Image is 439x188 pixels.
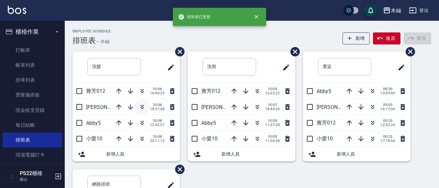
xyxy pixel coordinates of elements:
span: 08/30 [380,87,395,91]
span: 修改班表的標題 [163,60,175,75]
span: 修改班表的標題 [394,60,405,75]
span: 小愛10 [86,135,102,142]
span: Abby5 [201,120,216,126]
span: 新增人員 [221,151,290,158]
span: 17:18:56 [380,139,395,143]
span: 刪除班表 [286,42,301,61]
span: 12:42:57 [150,123,164,127]
span: 10/04 [265,87,280,91]
button: save [364,4,377,17]
span: [PERSON_NAME]7 [317,104,358,110]
button: 櫃檯作業 [3,23,62,40]
h5: PS22櫃檯 [20,170,53,177]
div: 新增人員 [188,147,295,161]
span: [PERSON_NAME]7 [201,104,243,110]
span: 09/03 [380,103,395,107]
span: 新增人員 [106,151,175,158]
button: 登出 [406,5,431,17]
span: 10/09 [265,135,280,139]
input: 排版標題 [318,58,371,76]
h6: — 木屾 [96,38,109,45]
span: [PERSON_NAME]7 [86,104,128,110]
div: 木屾 [391,6,401,15]
span: 16:40:29 [150,91,164,95]
span: Abby5 [86,120,101,126]
span: 修改班表的標題 [278,60,290,75]
span: 12:52:26 [380,123,395,127]
span: 11:56:36 [265,139,280,143]
span: 10/07 [265,103,280,107]
span: 10/06 [150,87,164,91]
p: 櫃台 [20,177,53,182]
span: 小愛10 [201,135,218,142]
span: 10/08 [150,135,164,139]
span: 20:11:13 [150,139,164,143]
span: 排班表已更新 [178,14,210,20]
img: Logo [8,6,26,14]
button: 復原 [373,32,400,44]
span: 刪除班表 [401,42,416,61]
span: 10/06 [150,103,164,107]
h3: 排班表 [73,36,96,45]
span: 10/09 [265,119,280,123]
button: 木屾 [380,4,404,17]
span: 刪除班表 [170,160,186,179]
a: 排班表 [3,133,62,147]
span: 雅芳012 [201,88,220,94]
span: 16:17:06 [380,107,395,111]
a: 打帳單 [3,43,62,58]
div: 新增人員 [73,147,180,161]
span: 小愛10 [317,135,333,142]
span: 18:37:58 [150,107,164,111]
span: 16:22:22 [265,91,280,95]
span: 09/25 [380,135,395,139]
span: 雅芳012 [86,88,105,94]
button: 新增 [343,32,370,44]
span: 10/08 [150,119,164,123]
h2: Employee Schedule [73,29,111,33]
span: 新增人員 [337,151,405,158]
img: Person [5,170,18,183]
span: 雅芳012 [317,120,336,126]
span: 11:37:28 [265,123,280,127]
a: 掛單列表 [3,73,62,88]
a: 營業儀表板 [3,88,62,102]
a: 現場電腦打卡 [3,147,62,162]
a: 帳單列表 [3,58,62,73]
a: 每日結帳 [3,118,62,133]
button: close [249,10,264,24]
span: 刪除班表 [170,42,186,61]
input: 排版標題 [87,58,141,76]
span: 18:44:30 [265,107,280,111]
span: 09/20 [380,119,395,123]
span: 13:59:49 [380,91,395,95]
input: 排版標題 [203,58,256,76]
span: Abby5 [317,88,331,94]
a: 現金收支登錄 [3,103,62,118]
div: 新增人員 [303,147,411,161]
